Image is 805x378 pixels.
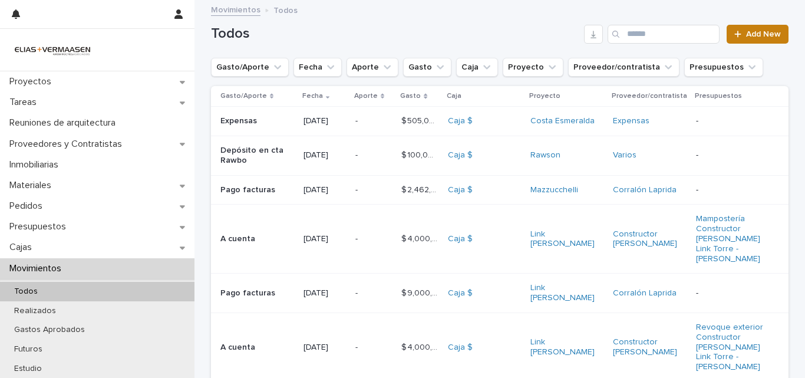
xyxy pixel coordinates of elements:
[612,90,687,103] p: Proveedor/contratista
[220,185,294,195] p: Pago facturas
[220,288,294,298] p: Pago facturas
[448,234,473,244] a: Caja $
[5,221,75,232] p: Presupuestos
[355,340,360,353] p: -
[613,229,687,249] a: Constructor [PERSON_NAME]
[293,58,342,77] button: Fecha
[400,90,421,103] p: Gasto
[503,58,563,77] button: Proyecto
[403,58,451,77] button: Gasto
[5,180,61,191] p: Materiales
[448,288,473,298] a: Caja $
[696,116,770,126] p: -
[613,116,649,126] a: Expensas
[5,344,52,354] p: Futuros
[448,343,473,353] a: Caja $
[746,30,781,38] span: Add New
[211,274,788,313] tr: Pago facturas[DATE]-- $ 9,000,000.00$ 9,000,000.00 Caja $ Link [PERSON_NAME] Corralón Laprida -
[303,185,346,195] p: [DATE]
[613,288,677,298] a: Corralón Laprida
[613,185,677,195] a: Corralón Laprida
[696,214,770,264] a: Mampostería Constructor [PERSON_NAME] Link Torre - [PERSON_NAME]
[529,90,560,103] p: Proyecto
[211,175,788,205] tr: Pago facturas[DATE]-- $ 2,462,400.00$ 2,462,400.00 Caja $ Mazzucchelli Corralón Laprida -
[302,90,323,103] p: Fecha
[530,283,604,303] a: Link [PERSON_NAME]
[448,185,473,195] a: Caja $
[613,150,636,160] a: Varios
[401,148,441,160] p: $ 100,000.00
[211,58,289,77] button: Gasto/Aporte
[401,232,441,244] p: $ 4,000,000.00
[696,288,770,298] p: -
[448,116,473,126] a: Caja $
[220,146,294,166] p: Depósito en cta Rawbo
[303,288,346,298] p: [DATE]
[684,58,763,77] button: Presupuestos
[355,114,360,126] p: -
[448,150,473,160] a: Caja $
[303,150,346,160] p: [DATE]
[5,139,131,150] p: Proveedores y Contratistas
[211,107,788,136] tr: Expensas[DATE]-- $ 505,000.00$ 505,000.00 Caja $ Costa Esmeralda Expensas -
[530,229,604,249] a: Link [PERSON_NAME]
[211,2,260,16] a: Movimientos
[211,136,788,175] tr: Depósito en cta Rawbo[DATE]-- $ 100,000.00$ 100,000.00 Caja $ Rawson Varios -
[354,90,378,103] p: Aporte
[347,58,398,77] button: Aporte
[613,337,687,357] a: Constructor [PERSON_NAME]
[220,234,294,244] p: A cuenta
[696,185,770,195] p: -
[355,286,360,298] p: -
[530,116,595,126] a: Costa Esmeralda
[608,25,720,44] input: Search
[9,38,95,61] img: HMeL2XKrRby6DNq2BZlM
[220,90,267,103] p: Gasto/Aporte
[5,117,125,129] p: Reuniones de arquitectura
[220,343,294,353] p: A cuenta
[530,337,604,357] a: Link [PERSON_NAME]
[5,97,46,108] p: Tareas
[695,90,742,103] p: Presupuestos
[727,25,788,44] a: Add New
[355,183,360,195] p: -
[530,150,560,160] a: Rawson
[401,340,441,353] p: $ 4,000,000.00
[211,25,579,42] h1: Todos
[530,185,578,195] a: Mazzucchelli
[5,76,61,87] p: Proyectos
[5,325,94,335] p: Gastos Aprobados
[5,242,41,253] p: Cajas
[5,364,51,374] p: Estudio
[5,306,65,316] p: Realizados
[5,263,71,274] p: Movimientos
[401,286,441,298] p: $ 9,000,000.00
[5,287,47,297] p: Todos
[220,116,294,126] p: Expensas
[696,150,770,160] p: -
[303,343,346,353] p: [DATE]
[456,58,498,77] button: Caja
[696,323,770,372] a: Revoque exterior Constructor [PERSON_NAME] Link Torre - [PERSON_NAME]
[401,183,441,195] p: $ 2,462,400.00
[303,234,346,244] p: [DATE]
[568,58,679,77] button: Proveedor/contratista
[447,90,461,103] p: Caja
[5,159,68,170] p: Inmobiliarias
[303,116,346,126] p: [DATE]
[273,3,298,16] p: Todos
[355,148,360,160] p: -
[5,200,52,212] p: Pedidos
[355,232,360,244] p: -
[401,114,441,126] p: $ 505,000.00
[211,205,788,274] tr: A cuenta[DATE]-- $ 4,000,000.00$ 4,000,000.00 Caja $ Link [PERSON_NAME] Constructor [PERSON_NAME]...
